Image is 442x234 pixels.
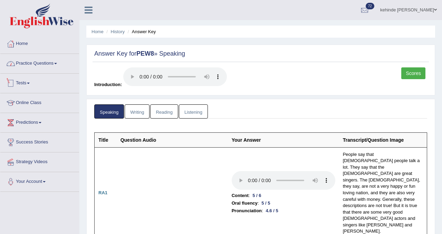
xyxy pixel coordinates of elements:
[117,132,228,147] th: Question Audio
[179,104,208,119] a: Listening
[339,132,427,147] th: Transcript/Question Image
[228,132,339,147] th: Your Answer
[259,199,273,207] div: 5 / 5
[232,199,258,207] b: Oral fluency
[94,104,124,119] a: Speaking
[150,104,178,119] a: Reading
[0,172,79,189] a: Your Account
[232,192,335,199] li: :
[126,28,156,35] li: Answer Key
[232,207,335,215] li: :
[263,207,281,214] div: 4.6 / 5
[366,3,374,9] span: 72
[0,34,79,52] a: Home
[111,29,125,34] a: History
[0,93,79,111] a: Online Class
[125,104,150,119] a: Writing
[401,67,425,79] a: Scores
[92,29,104,34] a: Home
[232,192,249,199] b: Content
[232,199,335,207] li: :
[0,54,79,71] a: Practice Questions
[250,192,264,199] div: 5 / 6
[0,74,79,91] a: Tests
[95,132,117,147] th: Title
[0,152,79,170] a: Strategy Videos
[94,82,122,87] span: Introduction:
[98,190,107,195] b: RA1
[232,207,262,215] b: Pronunciation
[0,133,79,150] a: Success Stories
[136,50,154,57] strong: PEW8
[0,113,79,130] a: Predictions
[94,50,427,57] h2: Answer Key for » Speaking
